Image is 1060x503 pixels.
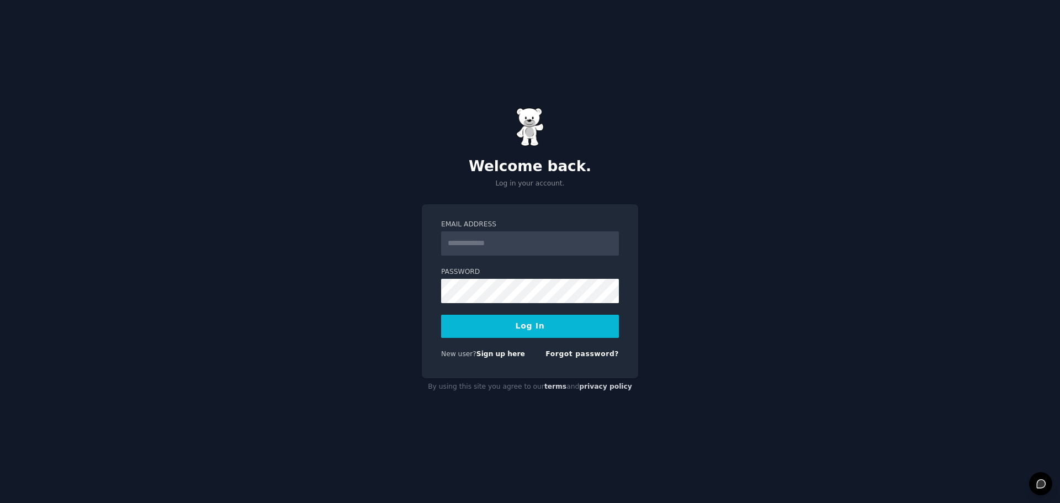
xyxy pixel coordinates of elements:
img: Gummy Bear [516,108,544,146]
h2: Welcome back. [422,158,638,176]
span: New user? [441,350,476,358]
p: Log in your account. [422,179,638,189]
a: terms [544,383,566,390]
a: Forgot password? [545,350,619,358]
a: privacy policy [579,383,632,390]
button: Log In [441,315,619,338]
label: Email Address [441,220,619,230]
div: By using this site you agree to our and [422,378,638,396]
a: Sign up here [476,350,525,358]
label: Password [441,267,619,277]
